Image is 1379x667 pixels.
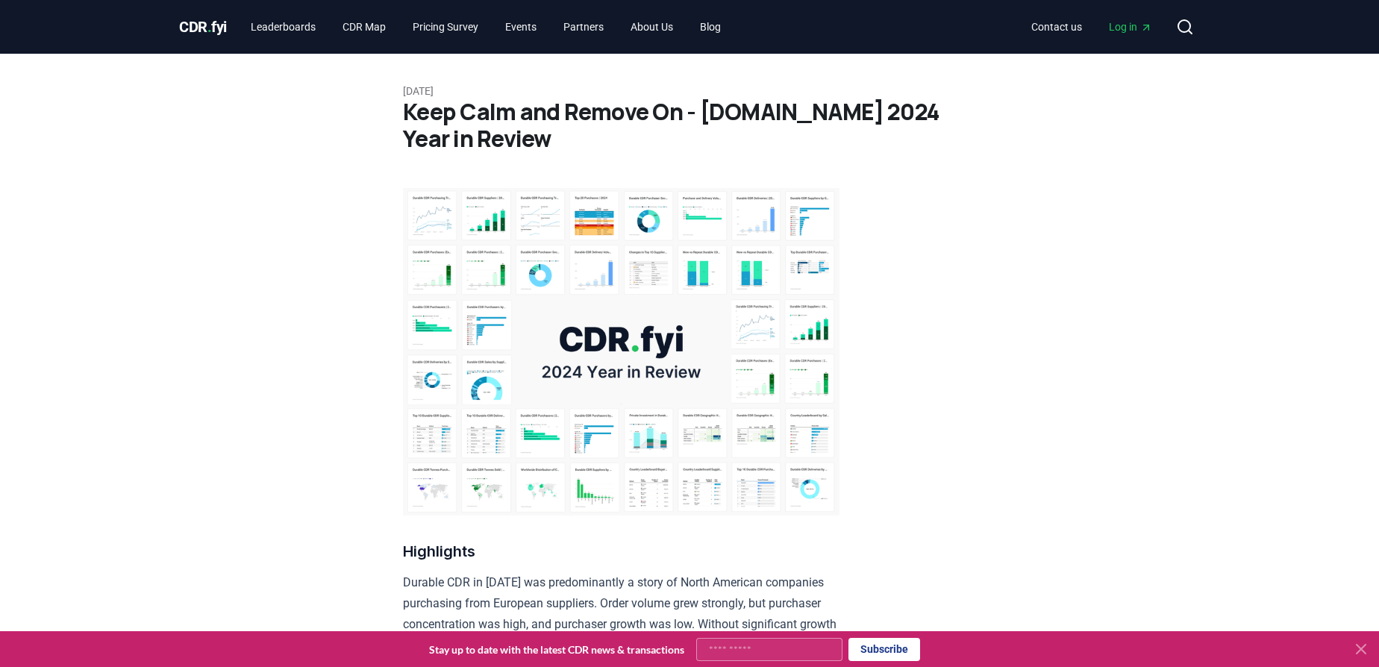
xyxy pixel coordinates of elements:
[1097,13,1164,40] a: Log in
[619,13,685,40] a: About Us
[403,188,839,516] img: blog post image
[207,18,212,36] span: .
[551,13,616,40] a: Partners
[403,84,976,98] p: [DATE]
[239,13,733,40] nav: Main
[1109,19,1152,34] span: Log in
[493,13,548,40] a: Events
[179,16,227,37] a: CDR.fyi
[331,13,398,40] a: CDR Map
[403,98,976,152] h1: Keep Calm and Remove On - [DOMAIN_NAME] 2024 Year in Review
[179,18,227,36] span: CDR fyi
[239,13,328,40] a: Leaderboards
[1019,13,1164,40] nav: Main
[403,539,839,563] h3: Highlights
[688,13,733,40] a: Blog
[1019,13,1094,40] a: Contact us
[401,13,490,40] a: Pricing Survey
